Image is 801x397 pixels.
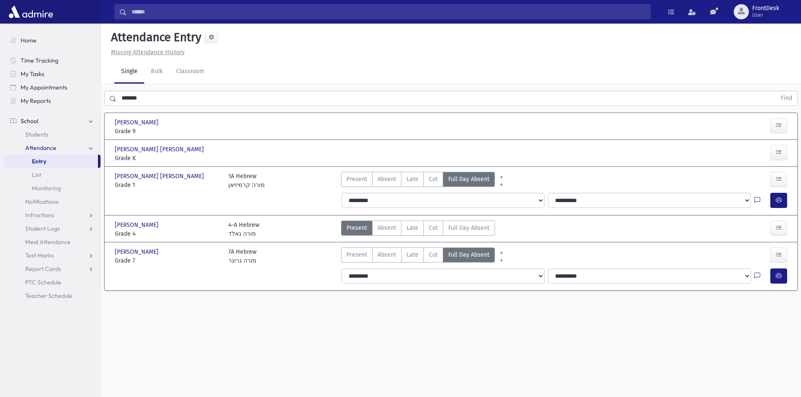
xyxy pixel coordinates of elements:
a: My Reports [3,94,100,108]
span: [PERSON_NAME] [115,247,160,256]
span: Late [407,175,418,184]
span: Full Day Absent [448,175,489,184]
span: Cut [429,223,438,232]
h5: Attendance Entry [108,30,201,45]
span: Present [346,175,367,184]
a: Teacher Schedule [3,289,100,302]
input: Search [127,4,650,19]
span: Present [346,223,367,232]
span: Student Logs [25,225,60,232]
span: [PERSON_NAME] [PERSON_NAME] [115,172,206,181]
a: Report Cards [3,262,100,276]
span: Grade 9 [115,127,220,136]
span: Late [407,250,418,259]
span: Grade 1 [115,181,220,189]
span: Full Day Absent [448,223,489,232]
span: [PERSON_NAME] [115,118,160,127]
span: School [21,117,38,125]
span: Absent [378,223,396,232]
span: My Tasks [21,70,44,78]
div: AttTypes [341,221,495,238]
span: Monitoring [32,184,61,192]
a: Home [3,34,100,47]
span: Present [346,250,367,259]
span: Notifications [25,198,58,205]
a: List [3,168,100,181]
div: AttTypes [341,247,495,265]
u: Missing Attendance History [111,49,185,56]
span: Grade 7 [115,256,220,265]
span: Entry [32,158,46,165]
span: Students [25,131,48,138]
span: Attendance [25,144,56,152]
a: Bulk [144,60,169,84]
div: 1A Hebrew מורה קרמיזיאן [228,172,265,189]
span: Time Tracking [21,57,58,64]
span: Cut [429,250,438,259]
a: Students [3,128,100,141]
span: Home [21,37,37,44]
span: Grade K [115,154,220,163]
span: Test Marks [25,252,54,259]
button: Find [776,91,797,105]
span: PTC Schedule [25,279,61,286]
span: Report Cards [25,265,61,273]
a: Missing Attendance History [108,49,185,56]
a: Entry [3,155,98,168]
a: Infractions [3,208,100,222]
span: Cut [429,175,438,184]
img: AdmirePro [7,3,55,20]
a: Classroom [169,60,211,84]
span: [PERSON_NAME] [PERSON_NAME] [115,145,206,154]
a: PTC Schedule [3,276,100,289]
span: Late [407,223,418,232]
a: My Tasks [3,67,100,81]
span: My Appointments [21,84,67,91]
a: Time Tracking [3,54,100,67]
span: Full Day Absent [448,250,489,259]
span: [PERSON_NAME] [115,221,160,229]
span: Absent [378,175,396,184]
span: User [752,12,779,18]
a: Attendance [3,141,100,155]
a: Notifications [3,195,100,208]
span: Infractions [25,211,54,219]
div: 7A Hebrew מורה גרונר [228,247,256,265]
span: Absent [378,250,396,259]
div: AttTypes [341,172,495,189]
span: List [32,171,41,179]
a: Student Logs [3,222,100,235]
div: 4-A Hebrew מורה גאלד [228,221,259,238]
a: My Appointments [3,81,100,94]
span: FrontDesk [752,5,779,12]
a: Single [114,60,144,84]
span: Meal Attendance [25,238,71,246]
a: Test Marks [3,249,100,262]
span: Grade 4 [115,229,220,238]
span: My Reports [21,97,51,105]
a: Monitoring [3,181,100,195]
span: Teacher Schedule [25,292,72,300]
a: School [3,114,100,128]
a: Meal Attendance [3,235,100,249]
